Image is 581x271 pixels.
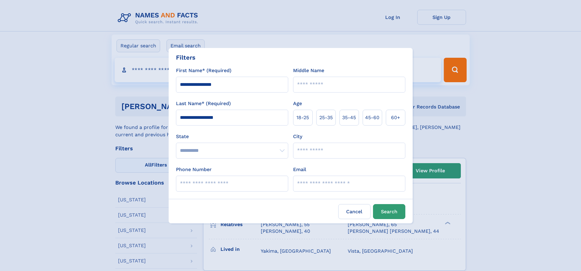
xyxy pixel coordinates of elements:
[365,114,379,121] span: 45‑60
[176,53,195,62] div: Filters
[176,166,212,173] label: Phone Number
[342,114,356,121] span: 35‑45
[391,114,400,121] span: 60+
[338,204,371,219] label: Cancel
[293,100,302,107] label: Age
[176,67,231,74] label: First Name* (Required)
[296,114,309,121] span: 18‑25
[319,114,333,121] span: 25‑35
[293,67,324,74] label: Middle Name
[176,100,231,107] label: Last Name* (Required)
[293,133,302,140] label: City
[293,166,306,173] label: Email
[176,133,288,140] label: State
[373,204,405,219] button: Search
